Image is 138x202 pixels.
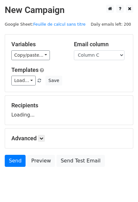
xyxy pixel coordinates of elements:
[11,41,64,48] h5: Variables
[11,102,127,109] h5: Recipients
[74,41,127,48] h5: Email column
[11,66,39,73] a: Templates
[11,50,50,60] a: Copy/paste...
[88,21,133,28] span: Daily emails left: 200
[5,22,86,27] small: Google Sheet:
[57,155,105,167] a: Send Test Email
[11,102,127,118] div: Loading...
[27,155,55,167] a: Preview
[5,155,26,167] a: Send
[11,76,36,85] a: Load...
[11,135,127,142] h5: Advanced
[45,76,62,85] button: Save
[5,5,133,16] h2: New Campaign
[88,22,133,27] a: Daily emails left: 200
[33,22,86,27] a: Feuille de calcul sans titre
